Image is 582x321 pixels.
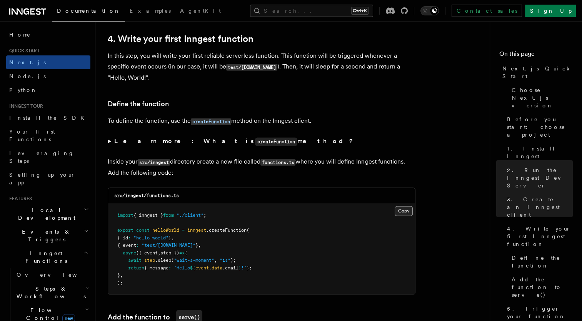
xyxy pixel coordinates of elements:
span: Choose Next.js version [512,86,573,109]
a: Next.js Quick Start [499,62,573,83]
a: Your first Functions [6,125,90,146]
span: return [128,265,144,270]
p: To define the function, use the method on the Inngest client. [108,115,415,127]
span: Install the SDK [9,115,89,121]
span: import [117,212,133,217]
span: 4. Write your first Inngest function [507,225,573,248]
span: ); [230,257,236,262]
span: Local Development [6,206,84,222]
a: Add the function to serve() [509,273,573,302]
a: Setting up your app [6,168,90,189]
span: step [144,257,155,262]
span: Add the function to serve() [512,276,573,299]
p: Inside your directory create a new file called where you will define Inngest functions. Add the f... [108,156,415,178]
code: functions.ts [260,159,295,166]
span: Next.js [9,59,46,65]
span: Python [9,87,37,93]
span: Inngest tour [6,103,43,109]
a: Choose Next.js version [509,83,573,112]
span: const [136,227,150,232]
span: AgentKit [180,8,221,14]
a: 4. Write your first Inngest function [108,33,253,44]
a: Sign Up [525,5,576,17]
span: , [120,272,123,278]
span: ( [247,227,249,232]
button: Inngest Functions [6,246,90,268]
span: Documentation [57,8,120,14]
code: createFunction [191,118,231,125]
a: Define the function [108,99,169,109]
span: } [117,272,120,278]
span: { event [117,242,136,247]
span: "test/[DOMAIN_NAME]" [142,242,195,247]
span: ${ [190,265,195,270]
span: helloWorld [152,227,179,232]
span: Inngest Functions [6,249,83,265]
kbd: Ctrl+K [351,7,369,15]
span: ({ event [136,250,158,255]
span: Events & Triggers [6,228,84,243]
span: { id [117,235,128,240]
span: }; [247,265,252,270]
a: 1. Install Inngest [504,142,573,163]
a: Next.js [6,55,90,69]
a: 3. Create an Inngest client [504,192,573,222]
button: Steps & Workflows [13,282,90,303]
span: Your first Functions [9,129,55,142]
span: , [171,235,174,240]
button: Copy [395,206,413,216]
button: Events & Triggers [6,225,90,246]
span: } [238,265,241,270]
span: inngest [187,227,206,232]
code: test/[DOMAIN_NAME] [226,64,277,70]
code: src/inngest/functions.ts [114,193,179,198]
a: Contact sales [452,5,522,17]
span: : [128,235,131,240]
span: "wait-a-moment" [174,257,214,262]
span: async [123,250,136,255]
span: Home [9,31,31,38]
a: Leveraging Steps [6,146,90,168]
a: Documentation [52,2,125,22]
a: Python [6,83,90,97]
code: src/inngest [138,159,170,166]
code: createFunction [255,137,297,146]
span: ); [117,280,123,285]
button: Local Development [6,203,90,225]
span: Overview [17,272,96,278]
span: Setting up your app [9,172,75,186]
span: Before you start: choose a project [507,115,573,139]
a: Home [6,28,90,42]
span: Quick start [6,48,40,54]
span: Node.js [9,73,46,79]
p: In this step, you will write your first reliable serverless function. This function will be trigg... [108,50,415,83]
span: . [209,265,212,270]
span: : [136,242,139,247]
span: { [185,250,187,255]
span: Steps & Workflows [13,285,86,300]
a: createFunction [191,117,231,124]
span: step }) [160,250,179,255]
span: export [117,227,133,232]
span: "./client" [177,212,203,217]
span: Next.js Quick Start [502,65,573,80]
span: => [179,250,185,255]
span: await [128,257,142,262]
span: ( [171,257,174,262]
span: Examples [130,8,171,14]
a: AgentKit [175,2,225,21]
span: ; [203,212,206,217]
span: 3. Create an Inngest client [507,196,573,219]
span: Features [6,196,32,202]
summary: Learn more: What iscreateFunctionmethod? [108,136,415,147]
a: Define the function [509,251,573,273]
h4: On this page [499,49,573,62]
span: "1s" [220,257,230,262]
a: 4. Write your first Inngest function [504,222,573,251]
button: Toggle dark mode [420,6,439,15]
span: .email [222,265,238,270]
a: Examples [125,2,175,21]
span: !` [241,265,247,270]
span: , [214,257,217,262]
span: data [212,265,222,270]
